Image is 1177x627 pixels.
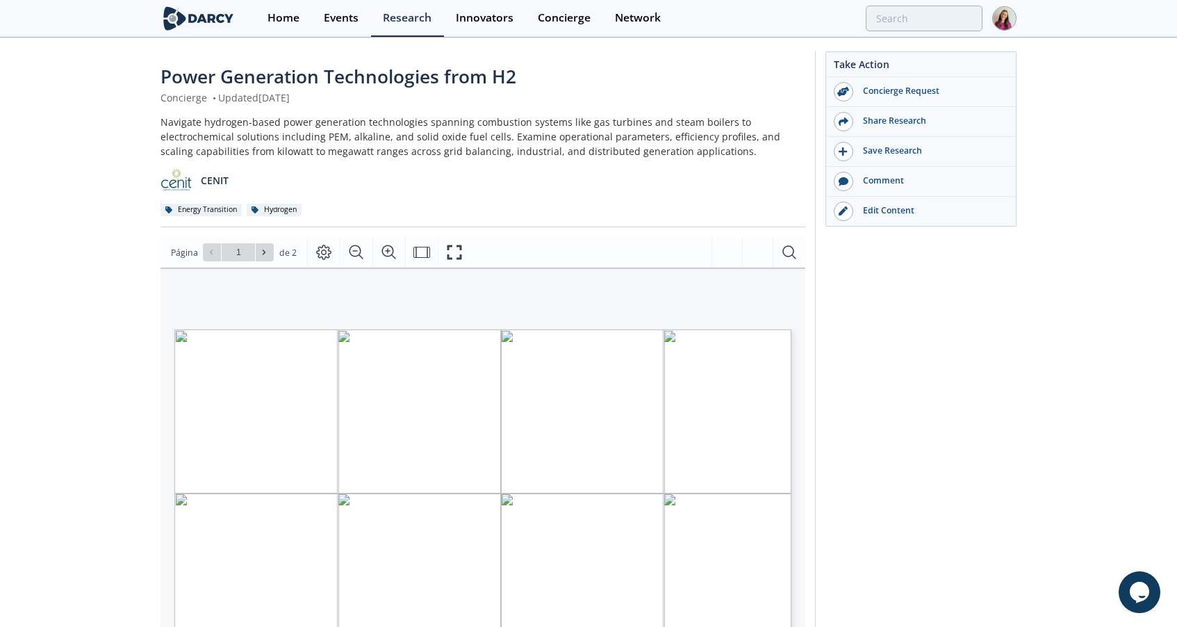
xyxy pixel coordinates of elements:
[160,6,236,31] img: logo-wide.svg
[160,204,242,216] div: Energy Transition
[615,13,661,24] div: Network
[160,115,805,158] div: Navigate hydrogen-based power generation technologies spanning combustion systems like gas turbin...
[538,13,591,24] div: Concierge
[324,13,359,24] div: Events
[853,174,1009,187] div: Comment
[826,197,1016,226] a: Edit Content
[456,13,513,24] div: Innovators
[853,115,1009,127] div: Share Research
[201,173,229,188] p: CENIT
[247,204,302,216] div: Hydrogen
[383,13,431,24] div: Research
[160,90,805,105] div: Concierge Updated [DATE]
[853,85,1009,97] div: Concierge Request
[853,204,1009,217] div: Edit Content
[267,13,299,24] div: Home
[992,6,1016,31] img: Profile
[1119,571,1163,613] iframe: chat widget
[826,57,1016,77] div: Take Action
[210,91,218,104] span: •
[866,6,982,31] input: Advanced Search
[853,145,1009,157] div: Save Research
[160,64,516,89] span: Power Generation Technologies from H2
